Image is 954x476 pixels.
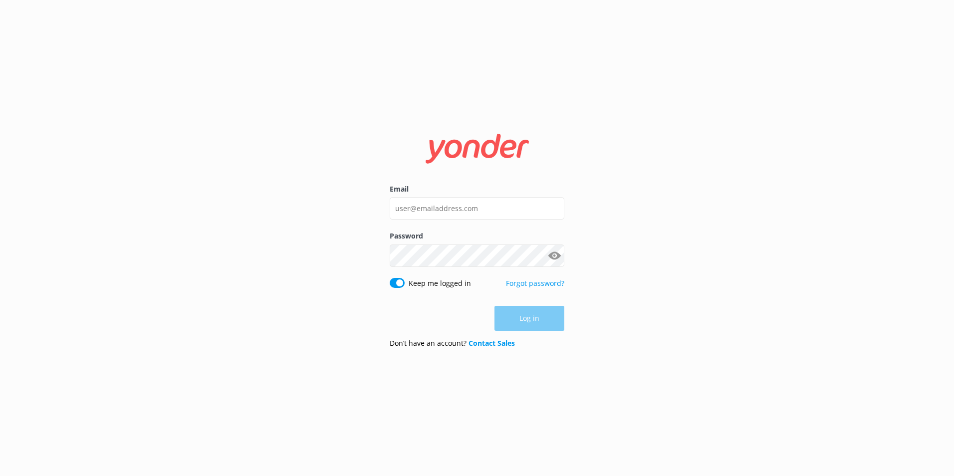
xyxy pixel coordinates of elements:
[390,184,564,195] label: Email
[390,338,515,349] p: Don’t have an account?
[469,338,515,348] a: Contact Sales
[544,245,564,265] button: Show password
[390,197,564,220] input: user@emailaddress.com
[390,231,564,241] label: Password
[506,278,564,288] a: Forgot password?
[409,278,471,289] label: Keep me logged in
